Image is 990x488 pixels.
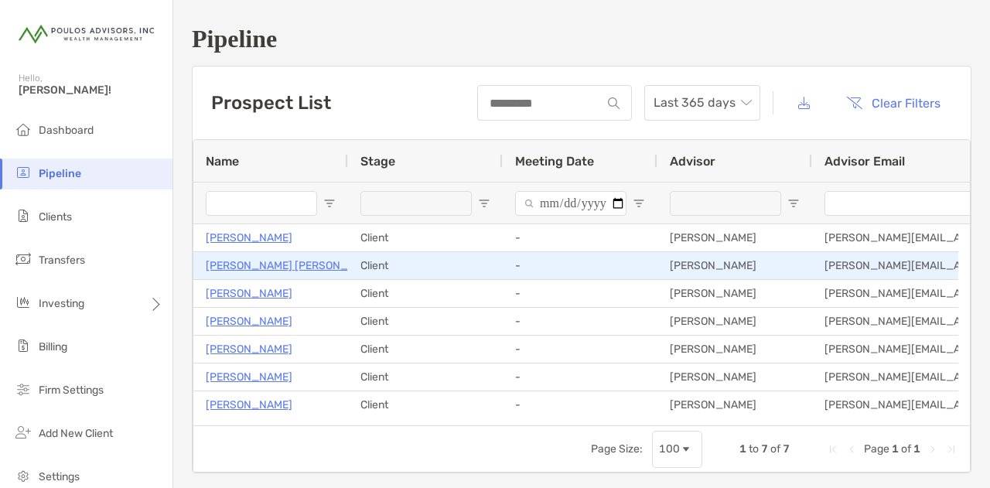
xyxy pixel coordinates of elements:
[770,442,780,456] span: of
[206,340,292,359] a: [PERSON_NAME]
[14,293,32,312] img: investing icon
[657,391,812,418] div: [PERSON_NAME]
[892,442,899,456] span: 1
[14,336,32,355] img: billing icon
[39,384,104,397] span: Firm Settings
[515,154,594,169] span: Meeting Date
[348,391,503,418] div: Client
[348,224,503,251] div: Client
[657,308,812,335] div: [PERSON_NAME]
[901,442,911,456] span: of
[206,284,292,303] a: [PERSON_NAME]
[39,167,81,180] span: Pipeline
[348,252,503,279] div: Client
[927,443,939,456] div: Next Page
[787,197,800,210] button: Open Filter Menu
[19,84,163,97] span: [PERSON_NAME]!
[39,340,67,353] span: Billing
[835,86,952,120] button: Clear Filters
[19,6,154,62] img: Zoe Logo
[503,252,657,279] div: -
[39,470,80,483] span: Settings
[206,395,292,415] a: [PERSON_NAME]
[652,431,702,468] div: Page Size
[503,363,657,391] div: -
[192,25,971,53] h1: Pipeline
[913,442,920,456] span: 1
[348,308,503,335] div: Client
[503,224,657,251] div: -
[503,391,657,418] div: -
[503,280,657,307] div: -
[608,97,620,109] img: input icon
[206,228,292,247] a: [PERSON_NAME]
[657,363,812,391] div: [PERSON_NAME]
[348,336,503,363] div: Client
[657,252,812,279] div: [PERSON_NAME]
[659,442,680,456] div: 100
[503,308,657,335] div: -
[323,197,336,210] button: Open Filter Menu
[348,363,503,391] div: Client
[14,120,32,138] img: dashboard icon
[654,86,751,120] span: Last 365 days
[827,443,839,456] div: First Page
[39,210,72,224] span: Clients
[591,442,643,456] div: Page Size:
[39,124,94,137] span: Dashboard
[14,163,32,182] img: pipeline icon
[845,443,858,456] div: Previous Page
[515,191,626,216] input: Meeting Date Filter Input
[206,256,381,275] a: [PERSON_NAME] [PERSON_NAME]
[206,367,292,387] a: [PERSON_NAME]
[14,423,32,442] img: add_new_client icon
[14,466,32,485] img: settings icon
[14,206,32,225] img: clients icon
[39,427,113,440] span: Add New Client
[657,280,812,307] div: [PERSON_NAME]
[749,442,759,456] span: to
[360,154,395,169] span: Stage
[824,154,905,169] span: Advisor Email
[39,254,85,267] span: Transfers
[633,197,645,210] button: Open Filter Menu
[206,191,317,216] input: Name Filter Input
[783,442,790,456] span: 7
[14,250,32,268] img: transfers icon
[945,443,958,456] div: Last Page
[739,442,746,456] span: 1
[761,442,768,456] span: 7
[211,92,331,114] h3: Prospect List
[206,312,292,331] a: [PERSON_NAME]
[206,154,239,169] span: Name
[670,154,715,169] span: Advisor
[348,280,503,307] div: Client
[503,336,657,363] div: -
[478,197,490,210] button: Open Filter Menu
[864,442,889,456] span: Page
[657,336,812,363] div: [PERSON_NAME]
[39,297,84,310] span: Investing
[14,380,32,398] img: firm-settings icon
[657,224,812,251] div: [PERSON_NAME]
